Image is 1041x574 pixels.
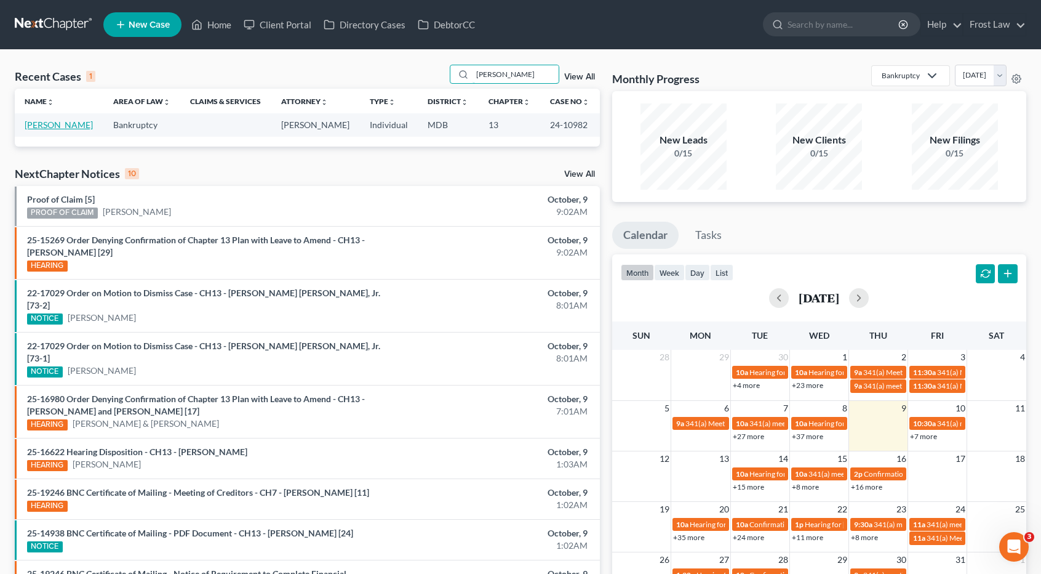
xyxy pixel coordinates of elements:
[27,447,247,457] a: 25-16622 Hearing Disposition - CH13 - [PERSON_NAME]
[777,350,789,365] span: 30
[658,350,671,365] span: 28
[851,482,882,491] a: +16 more
[27,341,380,363] a: 22-17029 Order on Motion to Dismiss Case - CH13 - [PERSON_NAME] [PERSON_NAME], Jr. [73-1]
[409,206,587,218] div: 9:02AM
[805,520,901,529] span: Hearing for [PERSON_NAME]
[836,502,848,517] span: 22
[749,419,868,428] span: 341(a) meeting for [PERSON_NAME]
[931,330,944,341] span: Fri
[736,469,748,479] span: 10a
[658,451,671,466] span: 12
[795,419,807,428] span: 10a
[612,71,700,86] h3: Monthly Progress
[912,147,998,160] div: 0/15
[854,469,863,479] span: 2p
[954,401,967,416] span: 10
[523,99,530,106] i: unfold_more
[1019,350,1026,365] span: 4
[795,520,804,529] span: 1p
[409,234,587,246] div: October, 9
[103,113,181,136] td: Bankruptcy
[749,520,954,529] span: Confirmation hearing for [PERSON_NAME] & [PERSON_NAME]
[900,401,907,416] span: 9
[912,133,998,147] div: New Filings
[27,194,95,204] a: Proof of Claim [5]
[180,89,271,113] th: Claims & Services
[1014,401,1026,416] span: 11
[685,419,805,428] span: 341(a) Meeting for [PERSON_NAME]
[489,97,530,106] a: Chapterunfold_more
[27,541,63,552] div: NOTICE
[25,97,54,106] a: Nameunfold_more
[809,330,829,341] span: Wed
[27,528,353,538] a: 25-14938 BNC Certificate of Mailing - PDF Document - CH13 - [PERSON_NAME] [24]
[777,552,789,567] span: 28
[540,113,600,136] td: 24-10982
[412,14,481,36] a: DebtorCC
[27,501,68,512] div: HEARING
[676,520,688,529] span: 10a
[864,469,1003,479] span: Confirmation hearing for [PERSON_NAME]
[959,350,967,365] span: 3
[718,350,730,365] span: 29
[999,532,1029,562] iframe: Intercom live chat
[736,520,748,529] span: 10a
[869,330,887,341] span: Thu
[163,99,170,106] i: unfold_more
[281,97,328,106] a: Attorneyunfold_more
[782,401,789,416] span: 7
[658,552,671,567] span: 26
[685,264,710,281] button: day
[749,368,911,377] span: Hearing for [PERSON_NAME] & [PERSON_NAME]
[15,166,139,181] div: NextChapter Notices
[27,419,68,430] div: HEARING
[913,520,925,529] span: 11a
[863,368,983,377] span: 341(a) Meeting for [PERSON_NAME]
[612,222,679,249] a: Calendar
[808,368,904,377] span: Hearing for [PERSON_NAME]
[409,540,587,552] div: 1:02AM
[27,460,68,471] div: HEARING
[808,469,952,479] span: 341(a) meeting for Adebisi [PERSON_NAME]
[473,65,559,83] input: Search by name...
[795,368,807,377] span: 10a
[1024,532,1034,542] span: 3
[895,552,907,567] span: 30
[736,368,748,377] span: 10a
[25,119,93,130] a: [PERSON_NAME]
[409,487,587,499] div: October, 9
[777,502,789,517] span: 21
[27,394,365,416] a: 25-16980 Order Denying Confirmation of Chapter 13 Plan with Leave to Amend - CH13 - [PERSON_NAME]...
[690,330,711,341] span: Mon
[808,419,904,428] span: Hearing for [PERSON_NAME]
[792,432,823,441] a: +37 more
[1014,451,1026,466] span: 18
[718,451,730,466] span: 13
[564,73,595,81] a: View All
[409,246,587,259] div: 9:02AM
[776,147,862,160] div: 0/15
[921,14,962,36] a: Help
[103,206,171,218] a: [PERSON_NAME]
[409,299,587,312] div: 8:01AM
[654,264,685,281] button: week
[640,133,727,147] div: New Leads
[663,401,671,416] span: 5
[632,330,650,341] span: Sun
[27,288,380,310] a: 22-17029 Order on Motion to Dismiss Case - CH13 - [PERSON_NAME] [PERSON_NAME], Jr. [73-2]
[564,170,595,179] a: View All
[409,393,587,405] div: October, 9
[185,14,237,36] a: Home
[237,14,317,36] a: Client Portal
[954,502,967,517] span: 24
[882,70,920,81] div: Bankruptcy
[582,99,589,106] i: unfold_more
[749,469,845,479] span: Hearing for [PERSON_NAME]
[913,368,936,377] span: 11:30a
[409,527,587,540] div: October, 9
[676,419,684,428] span: 9a
[792,381,823,390] a: +23 more
[684,222,733,249] a: Tasks
[900,350,907,365] span: 2
[854,381,862,390] span: 9a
